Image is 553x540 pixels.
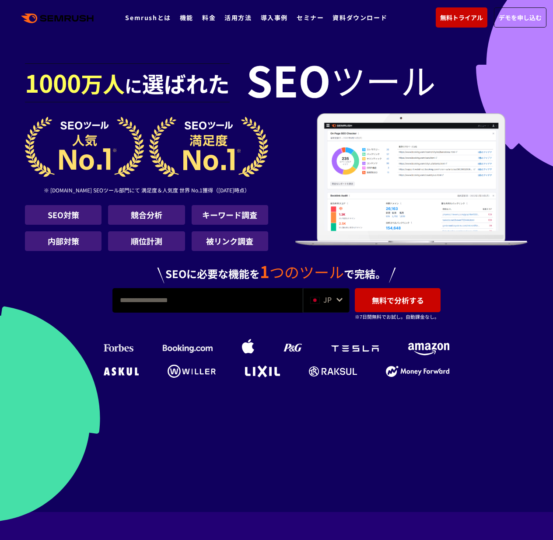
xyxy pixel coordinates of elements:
[192,231,268,251] li: 被リンク調査
[81,67,125,99] span: 万人
[25,65,81,100] span: 1000
[125,13,171,22] a: Semrushとは
[440,13,483,22] span: 無料トライアル
[108,205,185,225] li: 競合分析
[192,205,268,225] li: キーワード調査
[25,231,101,251] li: 内部対策
[113,289,302,312] input: URL、キーワードを入力してください
[332,13,387,22] a: 資料ダウンロード
[323,294,332,305] span: JP
[246,62,331,97] span: SEO
[499,13,542,22] span: デモを申し込む
[25,205,101,225] li: SEO対策
[436,7,487,28] a: 無料トライアル
[331,62,436,97] span: ツール
[494,7,546,28] a: デモを申し込む
[261,13,288,22] a: 導入事例
[25,177,268,205] div: ※ [DOMAIN_NAME] SEOツール部門にて 満足度＆人気度 世界 No.1獲得（[DATE]時点）
[142,67,230,99] span: 選ばれた
[202,13,216,22] a: 料金
[260,259,269,283] span: 1
[25,254,528,283] div: SEOに必要な機能を
[269,261,344,282] span: つのツール
[297,13,324,22] a: セミナー
[180,13,193,22] a: 機能
[372,295,424,306] span: 無料で分析する
[355,288,441,312] a: 無料で分析する
[125,73,142,98] span: に
[108,231,185,251] li: 順位計測
[224,13,252,22] a: 活用方法
[355,313,439,321] small: ※7日間無料でお試し。自動課金なし。
[344,266,386,281] span: で完結。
